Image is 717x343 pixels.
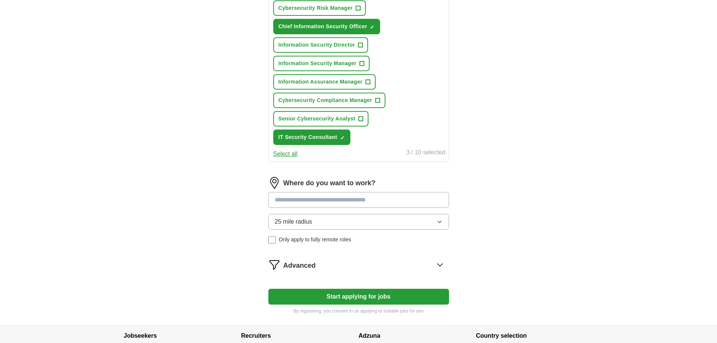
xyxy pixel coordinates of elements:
button: IT Security Consultant✓ [273,130,350,145]
button: Cybersecurity Risk Manager [273,0,366,16]
img: location.png [268,177,280,189]
span: Chief Information Security Officer [279,23,367,30]
label: Where do you want to work? [283,178,376,188]
button: Start applying for jobs [268,289,449,305]
button: Senior Cybersecurity Analyst [273,111,369,127]
span: Information Assurance Manager [279,78,363,86]
span: IT Security Consultant [279,133,337,141]
span: Cybersecurity Compliance Manager [279,96,372,104]
span: Only apply to fully remote roles [279,236,351,244]
input: Only apply to fully remote roles [268,236,276,244]
span: Senior Cybersecurity Analyst [279,115,356,123]
button: Information Security Manager [273,56,370,71]
span: Advanced [283,261,316,271]
button: Cybersecurity Compliance Manager [273,93,385,108]
span: Information Security Director [279,41,355,49]
div: 3 / 10 selected [406,148,445,159]
button: Chief Information Security Officer✓ [273,19,381,34]
span: ✓ [370,24,374,30]
span: 25 mile radius [275,217,312,226]
span: Information Security Manager [279,59,356,67]
button: Select all [273,149,298,159]
button: 25 mile radius [268,214,449,230]
p: By registering, you consent to us applying to suitable jobs for you [268,308,449,314]
span: Cybersecurity Risk Manager [279,4,353,12]
img: filter [268,259,280,271]
button: Information Security Director [273,37,368,53]
button: Information Assurance Manager [273,74,376,90]
span: ✓ [340,135,345,141]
